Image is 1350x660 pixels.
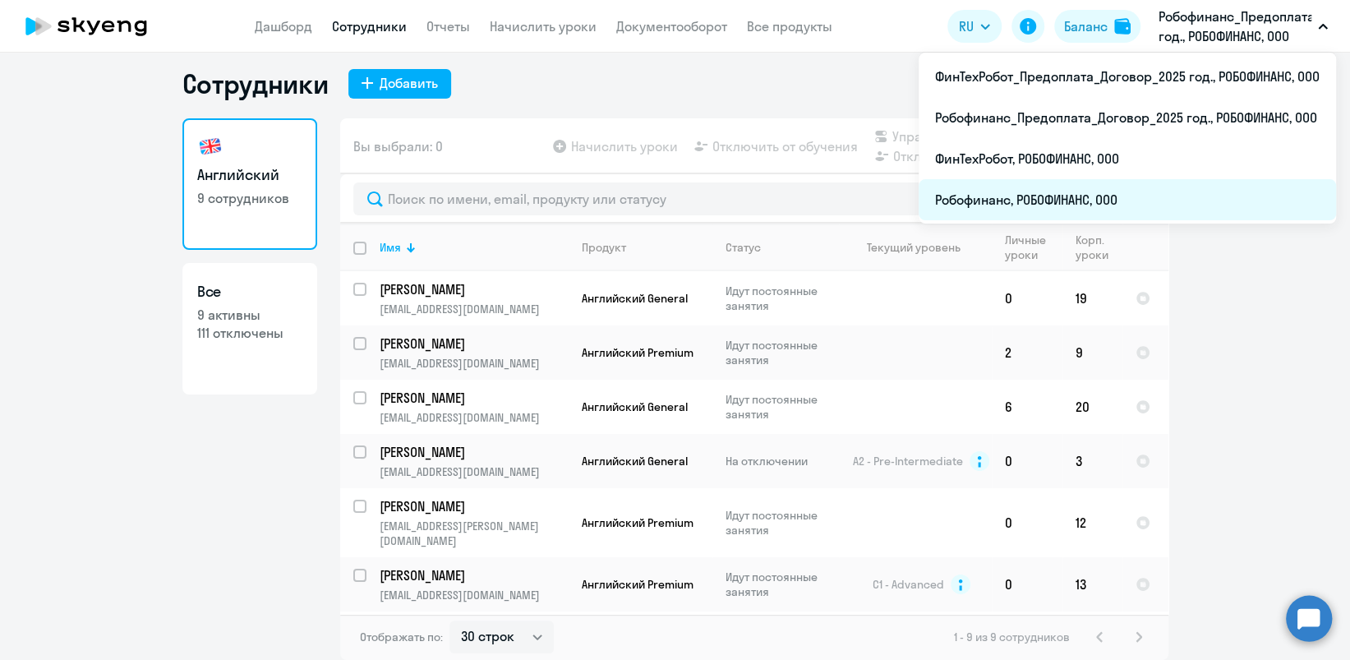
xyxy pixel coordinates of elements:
[992,380,1062,434] td: 6
[426,18,470,35] a: Отчеты
[360,630,443,644] span: Отображать по:
[852,240,991,255] div: Текущий уровень
[726,454,838,468] p: На отключении
[380,389,565,407] p: [PERSON_NAME]
[380,280,568,298] a: [PERSON_NAME]
[959,16,974,36] span: RU
[380,73,438,93] div: Добавить
[582,291,688,306] span: Английский General
[182,263,317,395] a: Все9 активны111 отключены
[954,630,1070,644] span: 1 - 9 из 9 сотрудников
[1159,7,1311,46] p: Робофинанс_Предоплата_Договор_2025 год., РОБОФИНАНС, ООО
[380,356,568,371] p: [EMAIL_ADDRESS][DOMAIN_NAME]
[867,240,961,255] div: Текущий уровень
[1054,10,1140,43] button: Балансbalance
[1076,233,1108,262] div: Корп. уроки
[992,325,1062,380] td: 2
[726,284,838,313] p: Идут постоянные занятия
[380,335,568,353] a: [PERSON_NAME]
[873,577,944,592] span: C1 - Advanced
[747,18,832,35] a: Все продукты
[182,67,329,100] h1: Сотрудники
[380,443,568,461] a: [PERSON_NAME]
[616,18,727,35] a: Документооборот
[582,240,626,255] div: Продукт
[582,399,688,414] span: Английский General
[182,118,317,250] a: Английский9 сотрудников
[197,306,302,324] p: 9 активны
[380,519,568,548] p: [EMAIL_ADDRESS][PERSON_NAME][DOMAIN_NAME]
[380,566,565,584] p: [PERSON_NAME]
[992,271,1062,325] td: 0
[1062,271,1122,325] td: 19
[1062,557,1122,612] td: 13
[380,443,565,461] p: [PERSON_NAME]
[582,240,712,255] div: Продукт
[255,18,312,35] a: Дашборд
[197,164,302,186] h3: Английский
[853,454,963,468] span: A2 - Pre-Intermediate
[726,392,838,422] p: Идут постоянные занятия
[353,182,1155,215] input: Поиск по имени, email, продукту или статусу
[380,464,568,479] p: [EMAIL_ADDRESS][DOMAIN_NAME]
[380,588,568,602] p: [EMAIL_ADDRESS][DOMAIN_NAME]
[380,240,401,255] div: Имя
[380,280,565,298] p: [PERSON_NAME]
[1062,488,1122,557] td: 12
[1076,233,1122,262] div: Корп. уроки
[726,338,838,367] p: Идут постоянные занятия
[380,566,568,584] a: [PERSON_NAME]
[582,345,693,360] span: Английский Premium
[380,335,565,353] p: [PERSON_NAME]
[348,69,451,99] button: Добавить
[582,515,693,530] span: Английский Premium
[726,508,838,538] p: Идут постоянные занятия
[1064,16,1108,36] div: Баланс
[1062,325,1122,380] td: 9
[1062,380,1122,434] td: 20
[380,497,568,515] a: [PERSON_NAME]
[380,389,568,407] a: [PERSON_NAME]
[380,497,565,515] p: [PERSON_NAME]
[1005,233,1047,262] div: Личные уроки
[947,10,1002,43] button: RU
[919,53,1336,224] ul: RU
[582,577,693,592] span: Английский Premium
[380,240,568,255] div: Имя
[1062,434,1122,488] td: 3
[1150,7,1336,46] button: Робофинанс_Предоплата_Договор_2025 год., РОБОФИНАНС, ООО
[1005,233,1062,262] div: Личные уроки
[332,18,407,35] a: Сотрудники
[582,454,688,468] span: Английский General
[992,557,1062,612] td: 0
[726,570,838,599] p: Идут постоянные занятия
[197,133,223,159] img: english
[490,18,597,35] a: Начислить уроки
[353,136,443,156] span: Вы выбрали: 0
[197,189,302,207] p: 9 сотрудников
[197,281,302,302] h3: Все
[726,240,761,255] div: Статус
[992,488,1062,557] td: 0
[992,434,1062,488] td: 0
[1114,18,1131,35] img: balance
[380,302,568,316] p: [EMAIL_ADDRESS][DOMAIN_NAME]
[726,240,838,255] div: Статус
[197,324,302,342] p: 111 отключены
[380,410,568,425] p: [EMAIL_ADDRESS][DOMAIN_NAME]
